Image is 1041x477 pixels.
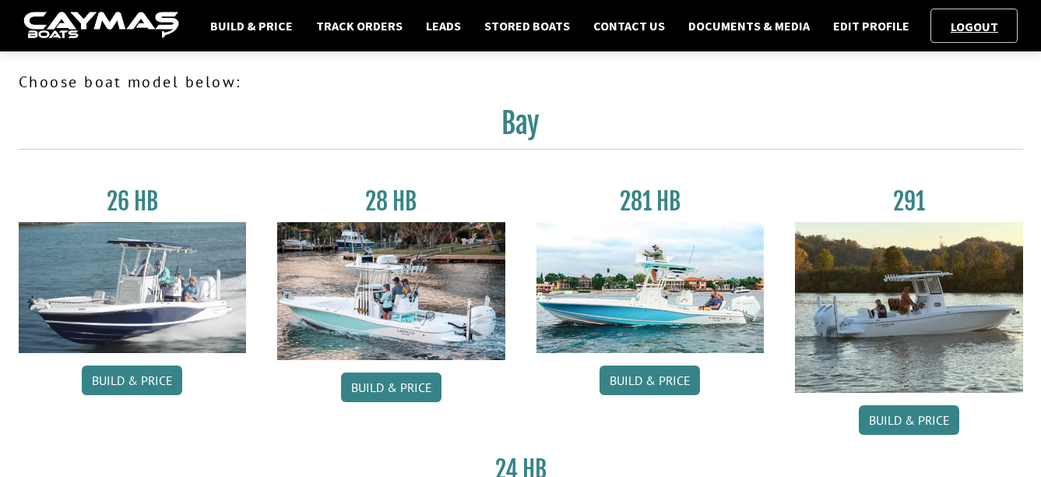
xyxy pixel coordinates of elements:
[536,187,765,216] h3: 281 HB
[19,222,247,353] img: 26_new_photo_resized.jpg
[19,187,247,216] h3: 26 HB
[600,366,700,395] a: Build & Price
[825,16,917,36] a: Edit Profile
[202,16,301,36] a: Build & Price
[795,187,1023,216] h3: 291
[418,16,469,36] a: Leads
[795,222,1023,393] img: 291_Thumbnail.jpg
[308,16,410,36] a: Track Orders
[82,366,182,395] a: Build & Price
[277,187,505,216] h3: 28 HB
[586,16,673,36] a: Contact Us
[536,222,765,353] img: 28-hb-twin.jpg
[477,16,578,36] a: Stored Boats
[859,405,959,435] a: Build & Price
[681,16,818,36] a: Documents & Media
[277,222,505,360] img: 28_hb_thumbnail_for_caymas_connect.jpg
[23,12,179,41] img: caymas-dealer-connect-2ed40d3bc7270c1d8d7ffb4b79bf05adc795679939227970def78ec6f6c03838.gif
[943,19,1006,34] a: Logout
[19,106,1023,150] h2: Bay
[341,373,441,402] a: Build & Price
[19,70,1023,94] p: Choose boat model below:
